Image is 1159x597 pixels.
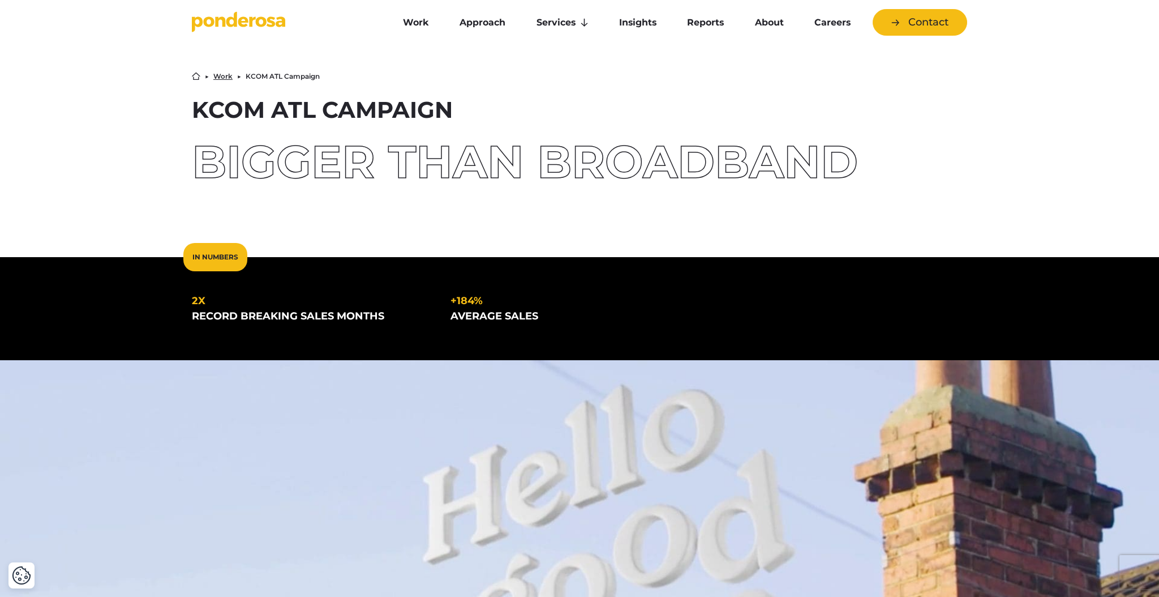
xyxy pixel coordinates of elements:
h1: KCOM ATL Campaign [192,99,967,121]
a: Insights [606,11,669,35]
a: About [741,11,796,35]
img: Revisit consent button [12,566,31,585]
li: ▶︎ [237,73,241,80]
a: Approach [447,11,518,35]
button: Cookie Settings [12,566,31,585]
a: Careers [801,11,864,35]
div: average sales [450,309,691,324]
a: Home [192,72,200,80]
a: Contact [873,9,967,36]
div: 2x [192,293,432,309]
li: KCOM ATL Campaign [246,73,320,80]
a: Go to homepage [192,11,373,34]
div: record breaking sales months [192,309,432,324]
div: +184% [450,293,691,309]
li: ▶︎ [205,73,209,80]
div: Bigger than Broadband [192,139,967,185]
a: Reports [674,11,737,35]
a: Work [390,11,442,35]
a: Services [523,11,602,35]
a: Work [213,73,233,80]
div: In Numbers [183,243,247,271]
